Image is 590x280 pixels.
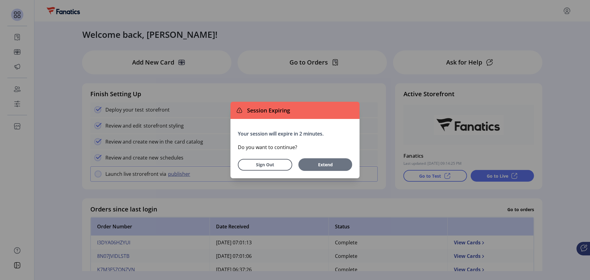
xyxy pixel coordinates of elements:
span: Extend [301,161,349,168]
p: Your session will expire in 2 minutes. [238,130,352,137]
button: Extend [298,158,352,171]
span: Session Expiring [245,106,290,115]
button: Sign Out [238,159,292,171]
span: Sign Out [246,161,284,168]
p: Do you want to continue? [238,144,352,151]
